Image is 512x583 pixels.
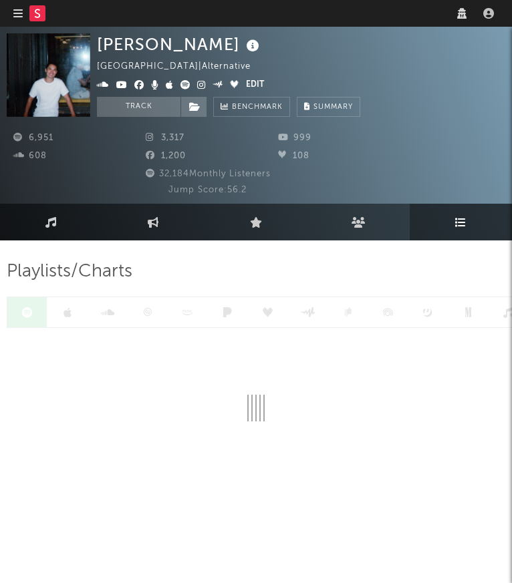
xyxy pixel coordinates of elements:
[146,134,184,142] span: 3,317
[97,97,180,117] button: Track
[97,33,263,55] div: [PERSON_NAME]
[146,152,186,160] span: 1,200
[7,264,132,280] span: Playlists/Charts
[246,77,264,93] button: Edit
[232,100,283,116] span: Benchmark
[144,170,271,178] span: 32,184 Monthly Listeners
[278,152,309,160] span: 108
[13,134,53,142] span: 6,951
[278,134,311,142] span: 999
[313,104,353,111] span: Summary
[168,186,247,194] span: Jump Score: 56.2
[297,97,360,117] button: Summary
[213,97,290,117] a: Benchmark
[13,152,47,160] span: 608
[97,59,266,75] div: [GEOGRAPHIC_DATA] | Alternative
